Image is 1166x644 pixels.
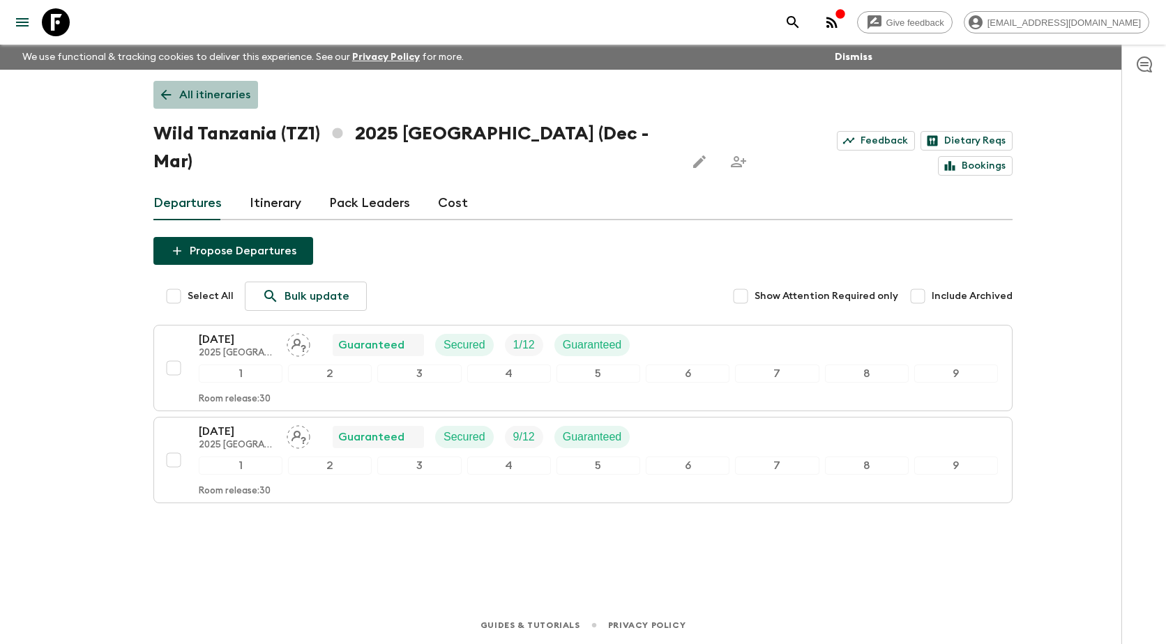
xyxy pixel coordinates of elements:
[444,429,485,445] p: Secured
[352,52,420,62] a: Privacy Policy
[646,365,729,383] div: 6
[779,8,807,36] button: search adventures
[329,187,410,220] a: Pack Leaders
[857,11,953,33] a: Give feedback
[153,417,1013,503] button: [DATE]2025 [GEOGRAPHIC_DATA] (Dec - Mar)Assign pack leaderGuaranteedSecuredTrip FillGuaranteed123...
[287,429,310,440] span: Assign pack leader
[505,334,543,356] div: Trip Fill
[245,282,367,311] a: Bulk update
[179,86,250,103] p: All itineraries
[932,289,1013,303] span: Include Archived
[288,365,372,383] div: 2
[686,148,713,176] button: Edit this itinerary
[377,365,461,383] div: 3
[480,618,580,633] a: Guides & Tutorials
[556,365,640,383] div: 5
[879,17,952,28] span: Give feedback
[288,457,372,475] div: 2
[438,187,468,220] a: Cost
[377,457,461,475] div: 3
[199,394,271,405] p: Room release: 30
[556,457,640,475] div: 5
[825,457,909,475] div: 8
[755,289,898,303] span: Show Attention Required only
[338,337,404,353] p: Guaranteed
[435,426,494,448] div: Secured
[735,457,819,475] div: 7
[153,81,258,109] a: All itineraries
[188,289,234,303] span: Select All
[467,365,551,383] div: 4
[921,131,1013,151] a: Dietary Reqs
[153,237,313,265] button: Propose Departures
[964,11,1149,33] div: [EMAIL_ADDRESS][DOMAIN_NAME]
[837,131,915,151] a: Feedback
[285,288,349,305] p: Bulk update
[914,365,998,383] div: 9
[338,429,404,445] p: Guaranteed
[563,337,622,353] p: Guaranteed
[513,429,535,445] p: 9 / 12
[735,365,819,383] div: 7
[563,429,622,445] p: Guaranteed
[153,187,222,220] a: Departures
[17,45,469,70] p: We use functional & tracking cookies to deliver this experience. See our for more.
[199,423,275,440] p: [DATE]
[199,440,275,451] p: 2025 [GEOGRAPHIC_DATA] (Dec - Mar)
[435,334,494,356] div: Secured
[199,457,282,475] div: 1
[8,8,36,36] button: menu
[153,120,674,176] h1: Wild Tanzania (TZ1) 2025 [GEOGRAPHIC_DATA] (Dec - Mar)
[646,457,729,475] div: 6
[250,187,301,220] a: Itinerary
[938,156,1013,176] a: Bookings
[199,365,282,383] div: 1
[153,325,1013,411] button: [DATE]2025 [GEOGRAPHIC_DATA] (Dec - Mar)Assign pack leaderGuaranteedSecuredTrip FillGuaranteed123...
[980,17,1149,28] span: [EMAIL_ADDRESS][DOMAIN_NAME]
[199,348,275,359] p: 2025 [GEOGRAPHIC_DATA] (Dec - Mar)
[199,331,275,348] p: [DATE]
[608,618,686,633] a: Privacy Policy
[199,486,271,497] p: Room release: 30
[725,148,752,176] span: Share this itinerary
[444,337,485,353] p: Secured
[914,457,998,475] div: 9
[287,337,310,348] span: Assign pack leader
[831,47,876,67] button: Dismiss
[825,365,909,383] div: 8
[505,426,543,448] div: Trip Fill
[467,457,551,475] div: 4
[513,337,535,353] p: 1 / 12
